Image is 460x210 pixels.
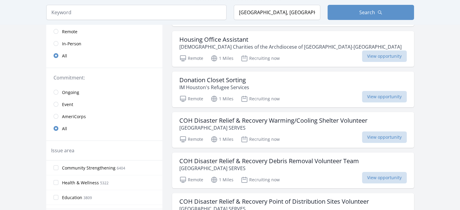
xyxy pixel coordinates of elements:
[179,136,203,143] p: Remote
[359,9,375,16] span: Search
[62,41,81,47] span: In-Person
[62,114,86,120] span: AmeriCorps
[172,72,414,107] a: Donation Closet Sorting IM Houston's Refugee Services Remote 1 Miles Recruiting now View opportunity
[62,180,99,186] span: Health & Wellness
[54,74,155,81] legend: Commitment:
[179,157,359,165] h3: COH Disaster Relief & Recovery Debris Removal Volunteer Team
[46,110,162,122] a: AmeriCorps
[179,117,367,124] h3: COH Disaster Relief & Recovery Warming/Cooling Shelter Volunteer
[172,31,414,67] a: Housing Office Assistant [DEMOGRAPHIC_DATA] Charities of the Archdiocese of [GEOGRAPHIC_DATA]-[GE...
[46,86,162,98] a: Ongoing
[241,136,280,143] p: Recruiting now
[62,195,82,201] span: Education
[362,91,407,102] span: View opportunity
[46,25,162,37] a: Remote
[210,95,233,102] p: 1 Miles
[241,176,280,183] p: Recruiting now
[179,198,369,205] h3: COH Disaster Relief & Recovery Point of Distribution Sites Volunteer
[179,43,402,50] p: [DEMOGRAPHIC_DATA] Charities of the Archdiocese of [GEOGRAPHIC_DATA]-[GEOGRAPHIC_DATA]
[46,37,162,50] a: In-Person
[362,131,407,143] span: View opportunity
[51,147,74,154] legend: Issue area
[210,136,233,143] p: 1 Miles
[241,95,280,102] p: Recruiting now
[179,95,203,102] p: Remote
[179,176,203,183] p: Remote
[46,98,162,110] a: Event
[46,5,227,20] input: Keyword
[241,55,280,62] p: Recruiting now
[83,195,92,200] span: 3809
[46,122,162,134] a: All
[210,176,233,183] p: 1 Miles
[54,180,58,185] input: Health & Wellness 5322
[234,5,320,20] input: Location
[172,112,414,148] a: COH Disaster Relief & Recovery Warming/Cooling Shelter Volunteer [GEOGRAPHIC_DATA] SERVES Remote ...
[62,126,67,132] span: All
[62,102,73,108] span: Event
[54,165,58,170] input: Community Strengthening 6404
[362,172,407,183] span: View opportunity
[179,55,203,62] p: Remote
[179,36,402,43] h3: Housing Office Assistant
[328,5,414,20] button: Search
[179,124,367,131] p: [GEOGRAPHIC_DATA] SERVES
[46,50,162,62] a: All
[62,29,77,35] span: Remote
[179,76,249,84] h3: Donation Closet Sorting
[54,195,58,200] input: Education 3809
[362,50,407,62] span: View opportunity
[117,166,125,171] span: 6404
[62,53,67,59] span: All
[179,165,359,172] p: [GEOGRAPHIC_DATA] SERVES
[62,89,79,95] span: Ongoing
[210,55,233,62] p: 1 Miles
[172,153,414,188] a: COH Disaster Relief & Recovery Debris Removal Volunteer Team [GEOGRAPHIC_DATA] SERVES Remote 1 Mi...
[179,84,249,91] p: IM Houston's Refugee Services
[100,180,109,186] span: 5322
[62,165,116,171] span: Community Strengthening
